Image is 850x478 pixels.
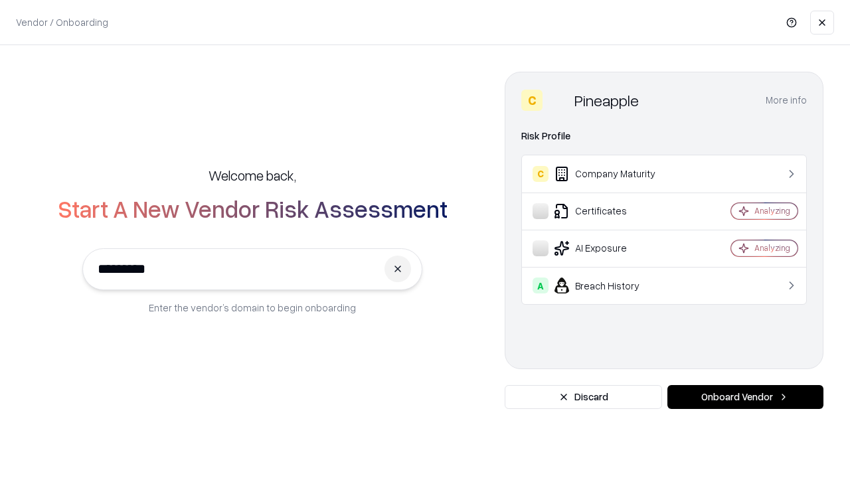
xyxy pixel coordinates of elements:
button: More info [766,88,807,112]
button: Onboard Vendor [667,385,823,409]
h5: Welcome back, [209,166,296,185]
div: Pineapple [574,90,639,111]
p: Vendor / Onboarding [16,15,108,29]
div: Analyzing [754,242,790,254]
div: A [533,278,549,293]
img: Pineapple [548,90,569,111]
div: Risk Profile [521,128,807,144]
button: Discard [505,385,662,409]
div: C [521,90,543,111]
h2: Start A New Vendor Risk Assessment [58,195,448,222]
p: Enter the vendor’s domain to begin onboarding [149,301,356,315]
div: C [533,166,549,182]
div: Certificates [533,203,691,219]
div: AI Exposure [533,240,691,256]
div: Analyzing [754,205,790,216]
div: Company Maturity [533,166,691,182]
div: Breach History [533,278,691,293]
